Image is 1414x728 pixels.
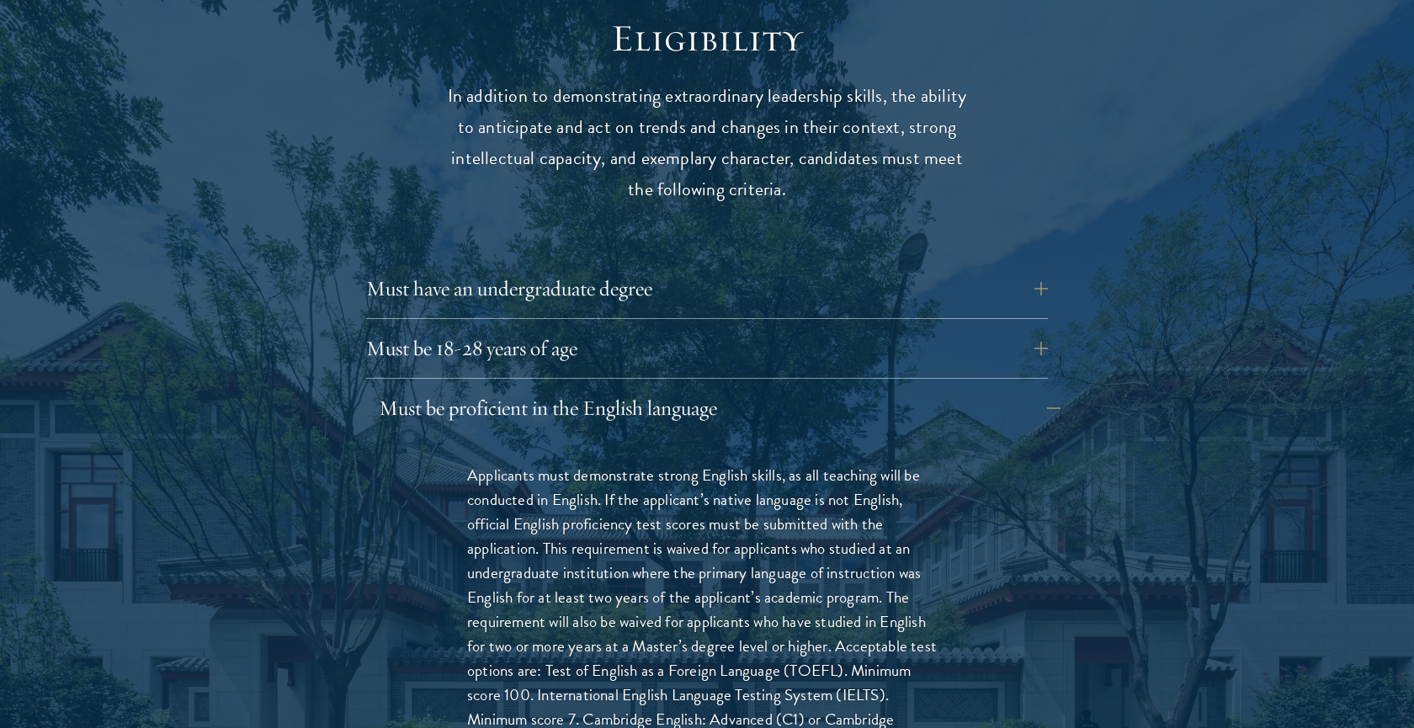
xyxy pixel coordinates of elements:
p: In addition to demonstrating extraordinary leadership skills, the ability to anticipate and act o... [446,81,968,205]
h2: Eligibility [446,15,968,62]
button: Must have an undergraduate degree [366,268,1048,309]
button: Must be 18-28 years of age [366,328,1048,369]
button: Must be proficient in the English language [379,388,1060,428]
